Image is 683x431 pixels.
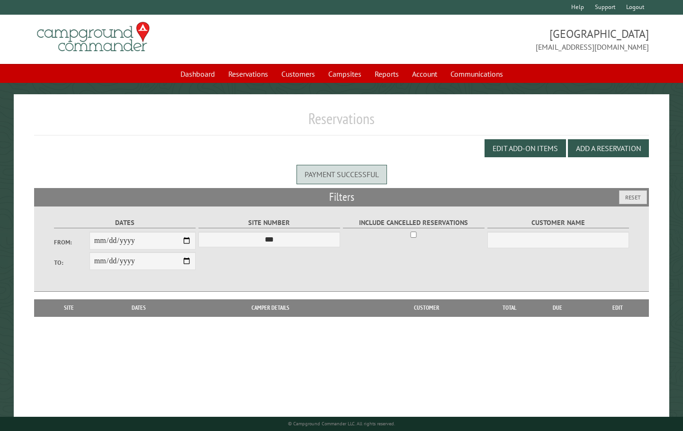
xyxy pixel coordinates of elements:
[175,65,221,83] a: Dashboard
[54,217,196,228] label: Dates
[445,65,509,83] a: Communications
[490,299,528,316] th: Total
[343,217,485,228] label: Include Cancelled Reservations
[369,65,404,83] a: Reports
[288,421,395,427] small: © Campground Commander LLC. All rights reserved.
[276,65,321,83] a: Customers
[586,299,649,316] th: Edit
[485,139,566,157] button: Edit Add-on Items
[363,299,490,316] th: Customer
[341,26,649,53] span: [GEOGRAPHIC_DATA] [EMAIL_ADDRESS][DOMAIN_NAME]
[619,190,647,204] button: Reset
[99,299,178,316] th: Dates
[297,165,387,184] div: Payment successful
[568,139,649,157] button: Add a Reservation
[528,299,586,316] th: Due
[179,299,363,316] th: Camper Details
[223,65,274,83] a: Reservations
[39,299,99,316] th: Site
[54,258,90,267] label: To:
[323,65,367,83] a: Campsites
[34,18,153,55] img: Campground Commander
[406,65,443,83] a: Account
[34,109,649,135] h1: Reservations
[198,217,340,228] label: Site Number
[54,238,90,247] label: From:
[487,217,629,228] label: Customer Name
[34,188,649,206] h2: Filters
